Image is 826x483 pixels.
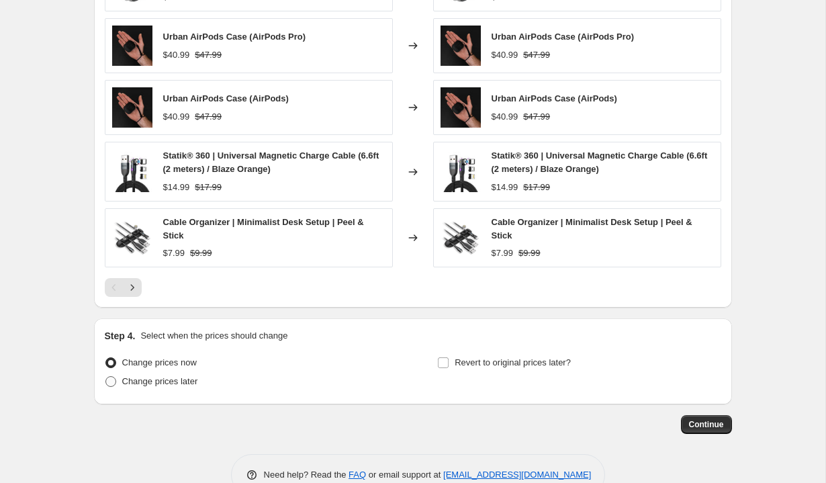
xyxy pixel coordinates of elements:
span: $17.99 [195,182,222,192]
span: Urban AirPods Case (AirPods Pro) [163,32,306,42]
span: $9.99 [518,248,541,258]
img: UrbanUnionAirPodsCase2_80x.jpg [441,87,481,128]
span: Urban AirPods Case (AirPods Pro) [492,32,635,42]
img: Cable-Organizer_PUP-0198_1_80x.png [441,218,481,258]
span: $40.99 [492,50,518,60]
span: $40.99 [492,112,518,122]
span: $47.99 [195,50,222,60]
span: $47.99 [523,50,550,60]
span: $47.99 [523,112,550,122]
h2: Step 4. [105,329,136,343]
img: Cable-Organizer_PUP-0198_1_80x.png [112,218,152,258]
span: Statik® 360 | Universal Magnetic Charge Cable (6.6ft (2 meters) / Blaze Orange) [492,150,708,174]
span: Cable Organizer | Minimalist Desk Setup | Peel & Stick [163,217,364,240]
button: Continue [681,415,732,434]
img: UrbanUnionAirPodsCase2_80x.jpg [441,26,481,66]
span: $7.99 [492,248,514,258]
span: $47.99 [195,112,222,122]
span: Urban AirPods Case (AirPods) [163,93,289,103]
span: $14.99 [492,182,518,192]
span: $9.99 [190,248,212,258]
span: $17.99 [523,182,550,192]
img: UrbanUnionAirPodsCase2_80x.jpg [112,87,152,128]
a: [EMAIL_ADDRESS][DOMAIN_NAME] [443,470,591,480]
span: Change prices now [122,357,197,367]
span: or email support at [366,470,443,480]
span: Revert to original prices later? [455,357,571,367]
a: FAQ [349,470,366,480]
span: Statik® 360 | Universal Magnetic Charge Cable (6.6ft (2 meters) / Blaze Orange) [163,150,379,174]
nav: Pagination [105,278,142,297]
span: $40.99 [163,112,190,122]
span: Urban AirPods Case (AirPods) [492,93,617,103]
img: STA-STATIK3602-LISTING-01-Shopify-with-yellow-pins_80x.jpg [441,152,481,192]
img: STA-STATIK3602-LISTING-01-Shopify-with-yellow-pins_80x.jpg [112,152,152,192]
span: Change prices later [122,376,198,386]
span: $7.99 [163,248,185,258]
span: $40.99 [163,50,190,60]
span: Need help? Read the [264,470,349,480]
span: Continue [689,419,724,430]
img: UrbanUnionAirPodsCase2_80x.jpg [112,26,152,66]
button: Next [123,278,142,297]
span: $14.99 [163,182,190,192]
span: Cable Organizer | Minimalist Desk Setup | Peel & Stick [492,217,692,240]
p: Select when the prices should change [140,329,287,343]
